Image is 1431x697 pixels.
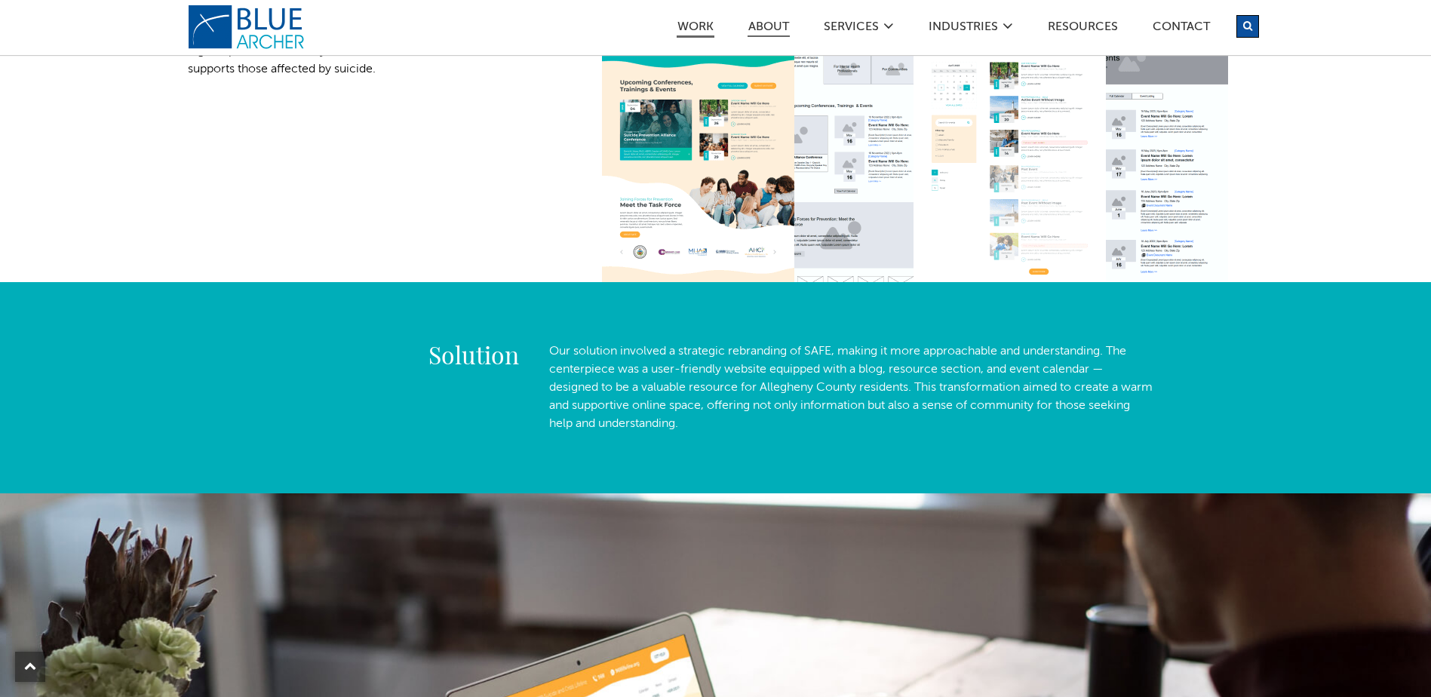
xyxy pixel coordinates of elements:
[1152,21,1211,37] a: Contact
[823,21,880,37] a: SERVICES
[188,342,520,367] h2: Solution
[188,5,309,50] a: logo
[677,21,714,38] a: Work
[549,342,1153,433] p: Our solution involved a strategic rebranding of SAFE, making it more approachable and understandi...
[1047,21,1119,37] a: Resources
[928,21,999,37] a: Industries
[748,21,790,37] a: ABOUT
